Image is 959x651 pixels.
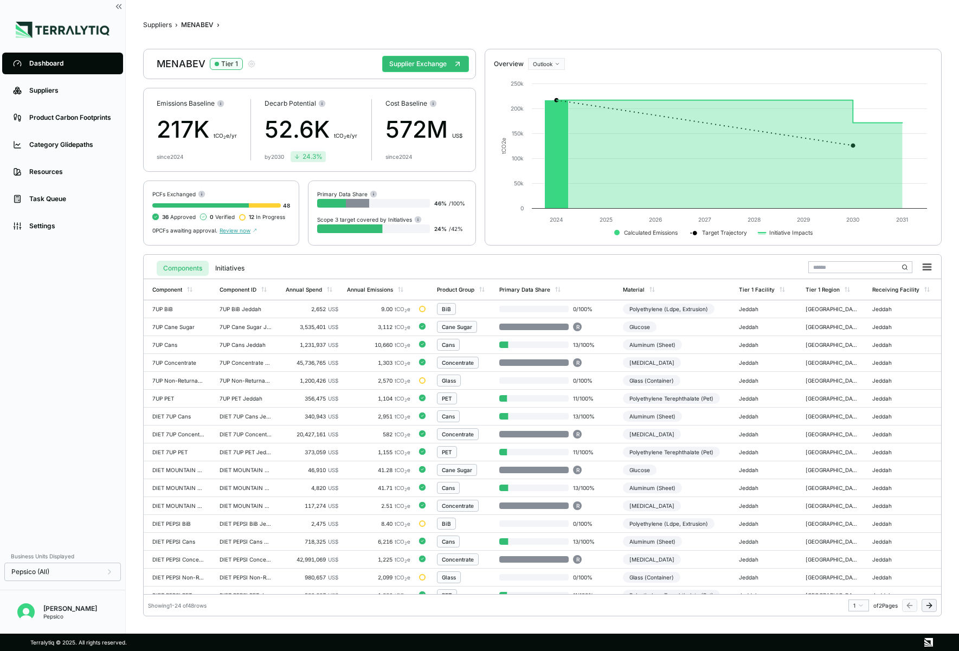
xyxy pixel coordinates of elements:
[152,538,204,545] div: DIET PEPSI Cans
[404,434,407,439] sub: 2
[739,359,791,366] div: Jeddah
[214,132,237,139] span: t CO e/yr
[872,341,924,348] div: Jeddah
[152,467,204,473] div: DIET MOUNTAIN DEW Cane Sugar
[328,359,338,366] span: US$
[382,56,469,72] button: Supplier Exchange
[623,321,657,332] div: Glucose
[872,520,924,527] div: Jeddah
[404,362,407,367] sub: 2
[623,500,681,511] div: [MEDICAL_DATA]
[872,306,924,312] div: Jeddah
[512,130,524,137] text: 150k
[872,467,924,473] div: Jeddah
[395,538,410,545] span: tCO e
[698,216,711,223] text: 2027
[739,306,791,312] div: Jeddah
[442,538,455,545] div: Cans
[152,502,204,509] div: DIET MOUNTAIN DEW Concentrate
[152,449,204,455] div: DIET 7UP PET
[220,286,256,293] div: Component ID
[806,431,858,437] div: [GEOGRAPHIC_DATA] & [GEOGRAPHIC_DATA]
[434,225,447,232] span: 24 %
[152,431,204,437] div: DIET 7UP Concentrate
[806,341,858,348] div: [GEOGRAPHIC_DATA] & [GEOGRAPHIC_DATA]
[853,602,864,609] div: 1
[528,58,565,70] button: Outlook
[404,308,407,313] sub: 2
[576,556,580,563] span: R
[220,431,272,437] div: DIET 7UP Concentrate Jeddah
[152,324,204,330] div: 7UP Cane Sugar
[328,556,338,563] span: US$
[442,324,472,330] div: Cane Sugar
[623,393,720,404] div: Polyethylene Terephthalate (Pet)
[806,520,858,527] div: [GEOGRAPHIC_DATA] & [GEOGRAPHIC_DATA]
[449,200,465,207] span: / 100 %
[286,413,338,420] div: 340,943
[209,261,251,276] button: Initiatives
[569,485,603,491] span: 13 / 100 %
[442,431,474,437] div: Concentrate
[4,550,121,563] div: Business Units Displayed
[512,155,524,162] text: 100k
[739,395,791,402] div: Jeddah
[739,502,791,509] div: Jeddah
[499,286,550,293] div: Primary Data Share
[328,520,338,527] span: US$
[286,485,338,491] div: 4,820
[442,341,455,348] div: Cans
[347,502,410,509] div: 2.51
[385,99,462,108] div: Cost Baseline
[569,449,603,455] span: 11 / 100 %
[29,222,112,230] div: Settings
[143,21,172,29] button: Suppliers
[328,377,338,384] span: US$
[152,190,290,198] div: PCFs Exchanged
[217,21,220,29] span: ›
[328,324,338,330] span: US$
[576,359,580,366] span: R
[16,22,110,38] img: Logo
[395,467,410,473] span: tCO e
[576,324,580,330] span: R
[347,324,410,330] div: 3,112
[29,140,112,149] div: Category Glidepaths
[494,60,524,68] div: Overview
[152,286,182,293] div: Component
[623,339,682,350] div: Aluminum (Sheet)
[623,447,720,457] div: Polyethylene Terephthalate (Pet)
[221,60,238,68] div: Tier 1
[152,574,204,581] div: DIET PEPSI Non-Returnable Glass
[437,286,474,293] div: Product Group
[739,467,791,473] div: Jeddah
[157,261,209,276] button: Components
[157,153,183,160] div: since 2024
[286,306,338,312] div: 2,652
[220,377,272,384] div: 7UP Non-Returnable Glass Jeddah
[220,413,272,420] div: DIET 7UP Cans Jeddah
[806,359,858,366] div: [GEOGRAPHIC_DATA] & [GEOGRAPHIC_DATA]
[395,431,410,437] span: tCO e
[442,556,474,563] div: Concentrate
[317,190,377,198] div: Primary Data Share
[806,467,858,473] div: [GEOGRAPHIC_DATA] & [GEOGRAPHIC_DATA]
[569,341,603,348] span: 13 / 100 %
[872,359,924,366] div: Jeddah
[286,502,338,509] div: 117,274
[283,202,290,209] span: 48
[328,574,338,581] span: US$
[569,538,603,545] span: 13 / 100 %
[157,57,256,70] div: MENABEV
[152,485,204,491] div: DIET MOUNTAIN DEW Cans
[569,520,603,527] span: 0 / 100 %
[806,377,858,384] div: [GEOGRAPHIC_DATA] & [GEOGRAPHIC_DATA]
[404,487,407,492] sub: 2
[328,341,338,348] span: US$
[286,538,338,545] div: 718,325
[181,21,214,29] div: MENABEV
[347,395,410,402] div: 1,104
[175,21,178,29] span: ›
[347,431,410,437] div: 582
[286,431,338,437] div: 20,427,161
